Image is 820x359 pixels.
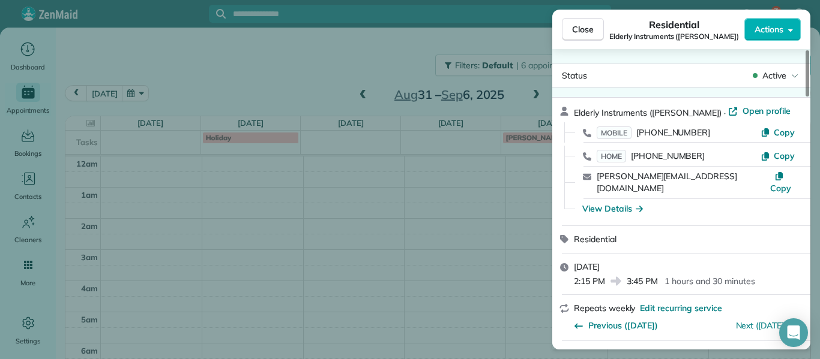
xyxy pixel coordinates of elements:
[649,17,700,32] span: Residential
[770,183,791,194] span: Copy
[761,150,795,162] button: Copy
[574,303,635,313] span: Repeats weekly
[755,23,783,35] span: Actions
[597,171,737,194] a: [PERSON_NAME][EMAIL_ADDRESS][DOMAIN_NAME]
[627,275,658,287] span: 3:45 PM
[597,126,710,138] a: MOBILE[PHONE_NUMBER]
[588,319,658,331] span: Previous ([DATE])
[572,23,594,35] span: Close
[722,108,728,117] span: ·
[779,318,808,347] div: Open Intercom Messenger
[774,150,795,161] span: Copy
[574,261,600,272] span: [DATE]
[562,18,604,41] button: Close
[597,150,626,162] span: HOME
[574,234,617,245] span: Residential
[736,319,801,331] button: Next ([DATE])
[631,150,705,161] span: [PHONE_NUMBER]
[762,70,786,82] span: Active
[582,203,643,215] button: View Details
[640,302,722,314] span: Edit recurring service
[609,32,739,41] span: Elderly Instruments ([PERSON_NAME])
[743,105,791,117] span: Open profile
[597,150,705,162] a: HOME[PHONE_NUMBER]
[636,127,710,138] span: [PHONE_NUMBER]
[767,170,795,194] button: Copy
[574,107,722,118] span: Elderly Instruments ([PERSON_NAME])
[562,70,587,81] span: Status
[736,320,787,331] a: Next ([DATE])
[574,275,605,287] span: 2:15 PM
[597,126,632,139] span: MOBILE
[774,127,795,138] span: Copy
[665,275,755,287] p: 1 hours and 30 minutes
[728,105,791,117] a: Open profile
[761,126,795,138] button: Copy
[574,319,658,331] button: Previous ([DATE])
